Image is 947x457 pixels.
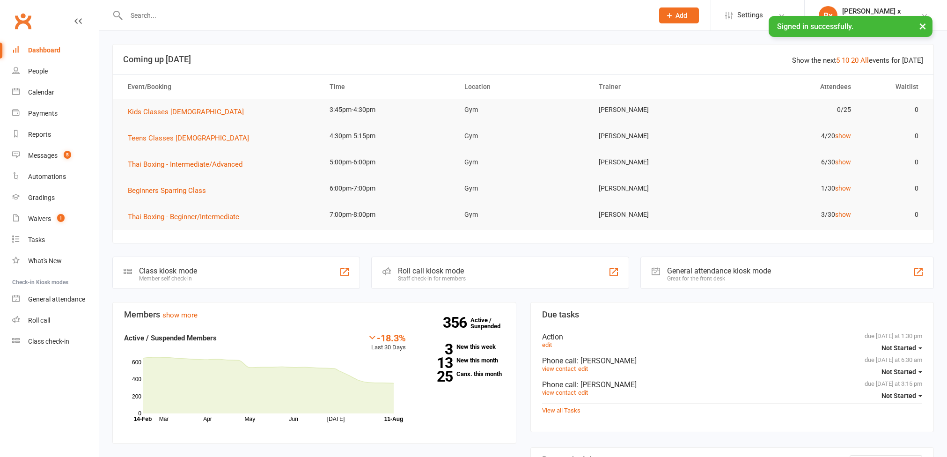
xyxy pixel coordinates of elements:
span: 1 [57,214,65,222]
button: Not Started [881,363,922,380]
a: 356Active / Suspended [470,310,512,336]
div: Class kiosk mode [139,266,197,275]
a: What's New [12,251,99,272]
td: 7:00pm-8:00pm [321,204,455,226]
span: Thai Boxing - Intermediate/Advanced [128,160,242,169]
div: Bulldog Thai Boxing School [842,15,921,24]
td: 3:45pm-4:30pm [321,99,455,121]
input: Search... [124,9,647,22]
h3: Members [124,310,505,319]
h3: Due tasks [542,310,923,319]
strong: 13 [420,356,453,370]
a: Waivers 1 [12,208,99,229]
a: Calendar [12,82,99,103]
div: Waivers [28,215,51,222]
div: Calendar [28,88,54,96]
a: Messages 5 [12,145,99,166]
td: Gym [456,125,590,147]
a: 10 [842,56,849,65]
td: 0 [859,204,927,226]
td: [PERSON_NAME] [590,99,725,121]
span: Not Started [881,368,916,376]
div: Phone call [542,356,923,365]
span: Signed in successfully. [777,22,853,31]
td: Gym [456,204,590,226]
a: View all Tasks [542,407,580,414]
td: 0/25 [725,99,859,121]
div: Member self check-in [139,275,197,282]
button: Thai Boxing - Intermediate/Advanced [128,159,249,170]
td: [PERSON_NAME] [590,204,725,226]
span: Kids Classes [DEMOGRAPHIC_DATA] [128,108,244,116]
td: 0 [859,151,927,173]
div: Action [542,332,923,341]
strong: 25 [420,369,453,383]
a: view contact [542,365,576,372]
a: Class kiosk mode [12,331,99,352]
div: Reports [28,131,51,138]
a: Reports [12,124,99,145]
button: Thai Boxing - Beginner/Intermediate [128,211,246,222]
th: Waitlist [859,75,927,99]
button: Not Started [881,387,922,404]
a: 3New this week [420,344,505,350]
th: Trainer [590,75,725,99]
a: Dashboard [12,40,99,61]
span: 5 [64,151,71,159]
div: Rx [819,6,837,25]
td: Gym [456,99,590,121]
a: Roll call [12,310,99,331]
a: show [835,184,851,192]
strong: 356 [443,316,470,330]
a: Tasks [12,229,99,251]
a: 25Canx. this month [420,371,505,377]
a: edit [578,365,588,372]
h3: Coming up [DATE] [123,55,923,64]
div: People [28,67,48,75]
a: view contact [542,389,576,396]
a: Clubworx [11,9,35,33]
span: Teens Classes [DEMOGRAPHIC_DATA] [128,134,249,142]
a: People [12,61,99,82]
span: Not Started [881,344,916,352]
button: Add [659,7,699,23]
div: Phone call [542,380,923,389]
a: edit [578,389,588,396]
th: Location [456,75,590,99]
div: Gradings [28,194,55,201]
td: 3/30 [725,204,859,226]
th: Attendees [725,75,859,99]
a: 20 [851,56,859,65]
div: General attendance kiosk mode [667,266,771,275]
div: Payments [28,110,58,117]
td: 1/30 [725,177,859,199]
div: What's New [28,257,62,265]
td: 0 [859,177,927,199]
a: General attendance kiosk mode [12,289,99,310]
button: Beginners Sparring Class [128,185,213,196]
button: Teens Classes [DEMOGRAPHIC_DATA] [128,133,256,144]
a: Payments [12,103,99,124]
td: 0 [859,125,927,147]
span: : [PERSON_NAME] [577,380,637,389]
td: Gym [456,177,590,199]
th: Time [321,75,455,99]
td: 6:00pm-7:00pm [321,177,455,199]
a: Gradings [12,187,99,208]
a: Automations [12,166,99,187]
span: Add [675,12,687,19]
a: edit [542,341,552,348]
td: 4:30pm-5:15pm [321,125,455,147]
a: show [835,211,851,218]
div: Show the next events for [DATE] [792,55,923,66]
td: Gym [456,151,590,173]
div: Messages [28,152,58,159]
td: 5:00pm-6:00pm [321,151,455,173]
td: [PERSON_NAME] [590,125,725,147]
a: 13New this month [420,357,505,363]
td: 4/20 [725,125,859,147]
div: Roll call kiosk mode [398,266,466,275]
div: [PERSON_NAME] x [842,7,921,15]
div: Dashboard [28,46,60,54]
strong: Active / Suspended Members [124,334,217,342]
